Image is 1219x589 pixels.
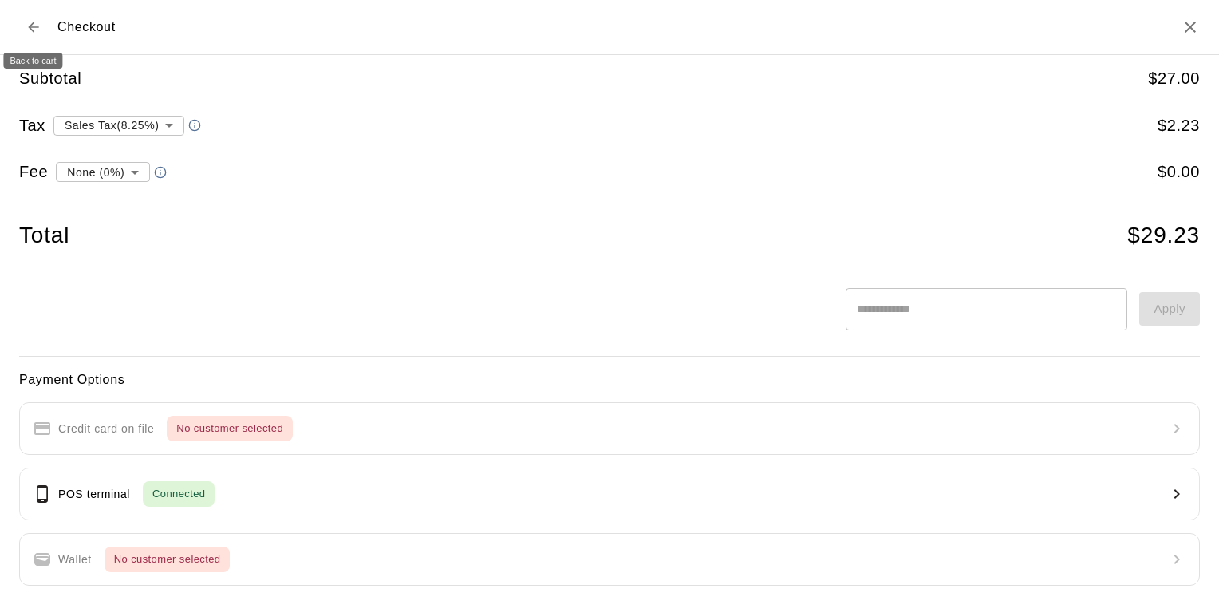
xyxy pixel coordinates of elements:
[1158,115,1200,136] h5: $ 2.23
[19,468,1200,520] button: POS terminalConnected
[19,68,81,89] h5: Subtotal
[19,161,48,183] h5: Fee
[143,485,215,504] span: Connected
[19,370,1200,390] h6: Payment Options
[1148,68,1200,89] h5: $ 27.00
[19,115,45,136] h5: Tax
[1158,161,1200,183] h5: $ 0.00
[1181,18,1200,37] button: Close
[3,53,62,69] div: Back to cart
[53,110,184,140] div: Sales Tax ( 8.25 %)
[58,486,130,503] p: POS terminal
[19,13,116,42] div: Checkout
[56,157,150,187] div: None (0%)
[1127,222,1200,250] h4: $ 29.23
[19,13,48,42] button: Back to cart
[19,222,69,250] h4: Total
